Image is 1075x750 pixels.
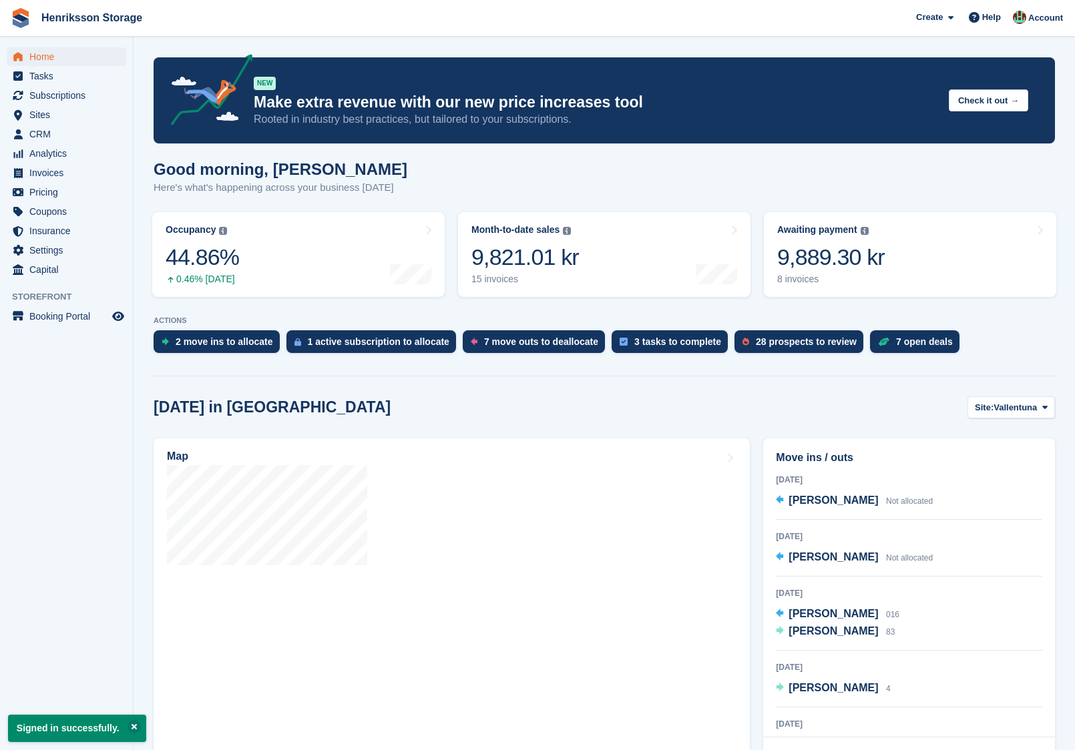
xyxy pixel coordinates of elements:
button: Site: Vallentuna [967,396,1055,418]
span: 4 [886,684,891,693]
div: 28 prospects to review [756,336,857,347]
span: Create [916,11,943,24]
a: menu [7,241,126,260]
div: 9,821.01 kr [471,244,579,271]
span: CRM [29,125,110,143]
img: move_ins_to_allocate_icon-fdf77a2bb77ea45bf5b3d319d69a93e2d87916cf1d5bf7949dd705db3b84f3ca.svg [162,338,169,346]
div: 7 move outs to deallocate [484,336,598,347]
a: Occupancy 44.86% 0.46% [DATE] [152,212,445,297]
span: Settings [29,241,110,260]
span: Site: [975,401,994,414]
div: [DATE] [776,587,1042,599]
span: Help [982,11,1001,24]
a: menu [7,163,126,182]
img: Isak Martinelle [1013,11,1026,24]
img: stora-icon-8386f47178a22dfd0bd8f6a31ec36ba5ce8667c1dd55bd0f319d3a0aa187defe.svg [11,8,31,28]
a: menu [7,105,126,124]
h2: Map [167,450,188,462]
p: Signed in successfully. [8,715,146,742]
a: 1 active subscription to allocate [286,330,463,360]
img: task-75834270c22a3079a89374b754ae025e5fb1db73e45f91037f5363f120a921f8.svg [620,338,628,346]
div: 44.86% [166,244,239,271]
p: ACTIONS [154,316,1055,325]
p: Here's what's happening across your business [DATE] [154,180,407,196]
span: [PERSON_NAME] [789,682,878,693]
span: Vallentuna [994,401,1037,414]
div: 15 invoices [471,274,579,285]
a: menu [7,67,126,85]
a: menu [7,307,126,326]
span: Booking Portal [29,307,110,326]
div: 0.46% [DATE] [166,274,239,285]
a: 2 move ins to allocate [154,330,286,360]
span: [PERSON_NAME] [789,625,878,637]
div: NEW [254,77,276,90]
a: menu [7,144,126,163]
span: Not allocated [886,553,933,562]
div: [DATE] [776,530,1042,542]
span: Sites [29,105,110,124]
img: active_subscription_to_allocate_icon-d502201f5373d7db506a760aba3b589e785aa758c864c3986d89f69b8ff3... [294,338,301,346]
div: 3 tasks to complete [634,336,721,347]
img: icon-info-grey-7440780725fd019a000dd9b08b2336e03edf1995a4989e88bcd33f0948082b44.svg [219,227,227,235]
span: [PERSON_NAME] [789,551,878,562]
h2: [DATE] in [GEOGRAPHIC_DATA] [154,398,391,416]
img: icon-info-grey-7440780725fd019a000dd9b08b2336e03edf1995a4989e88bcd33f0948082b44.svg [861,227,869,235]
a: Month-to-date sales 9,821.01 kr 15 invoices [458,212,750,297]
a: [PERSON_NAME] Not allocated [776,549,933,567]
p: Rooted in industry best practices, but tailored to your subscriptions. [254,112,938,127]
button: Check it out → [949,89,1028,111]
span: [PERSON_NAME] [789,494,878,506]
a: menu [7,86,126,105]
div: 1 active subscription to allocate [308,336,449,347]
a: [PERSON_NAME] Not allocated [776,492,933,510]
h1: Good morning, [PERSON_NAME] [154,160,407,178]
span: Tasks [29,67,110,85]
span: Storefront [12,290,133,304]
a: menu [7,202,126,221]
span: 016 [886,610,899,619]
a: menu [7,222,126,240]
a: menu [7,47,126,66]
a: 28 prospects to review [734,330,870,360]
a: 3 tasks to complete [612,330,734,360]
a: menu [7,260,126,279]
div: Awaiting payment [777,224,857,236]
img: move_outs_to_deallocate_icon-f764333ba52eb49d3ac5e1228854f67142a1ed5810a6f6cc68b1a99e826820c5.svg [471,338,477,346]
a: menu [7,125,126,143]
span: Subscriptions [29,86,110,105]
div: [DATE] [776,661,1042,673]
span: Capital [29,260,110,279]
a: menu [7,183,126,202]
span: 83 [886,627,895,637]
span: Not allocated [886,496,933,506]
span: Analytics [29,144,110,163]
span: Insurance [29,222,110,240]
img: price-adjustments-announcement-icon-8257ccfd72463d97f412b2fc003d46551f7dbcb40ab6d574587a9cd5c0d94... [160,54,253,130]
span: Account [1028,11,1063,25]
img: icon-info-grey-7440780725fd019a000dd9b08b2336e03edf1995a4989e88bcd33f0948082b44.svg [563,227,571,235]
a: 7 open deals [870,330,966,360]
a: Henriksson Storage [36,7,148,29]
div: 7 open deals [896,336,953,347]
span: [PERSON_NAME] [789,608,878,619]
span: Invoices [29,163,110,182]
div: [DATE] [776,474,1042,486]
a: 7 move outs to deallocate [463,330,612,360]
div: Occupancy [166,224,216,236]
img: prospect-51fa495bee0391a8d652442698ab0144808aea92771e9ea1ae160a38d050c398.svg [742,338,749,346]
a: [PERSON_NAME] 83 [776,623,895,641]
a: Preview store [110,308,126,324]
a: Awaiting payment 9,889.30 kr 8 invoices [764,212,1056,297]
a: [PERSON_NAME] 4 [776,680,890,697]
img: deal-1b604bf984904fb50ccaf53a9ad4b4a5d6e5aea283cecdc64d6e3604feb123c2.svg [878,337,889,346]
div: Month-to-date sales [471,224,560,236]
span: Coupons [29,202,110,221]
p: Make extra revenue with our new price increases tool [254,93,938,112]
span: Pricing [29,183,110,202]
h2: Move ins / outs [776,450,1042,466]
div: 2 move ins to allocate [176,336,273,347]
div: 8 invoices [777,274,885,285]
a: [PERSON_NAME] 016 [776,606,899,623]
div: [DATE] [776,718,1042,730]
